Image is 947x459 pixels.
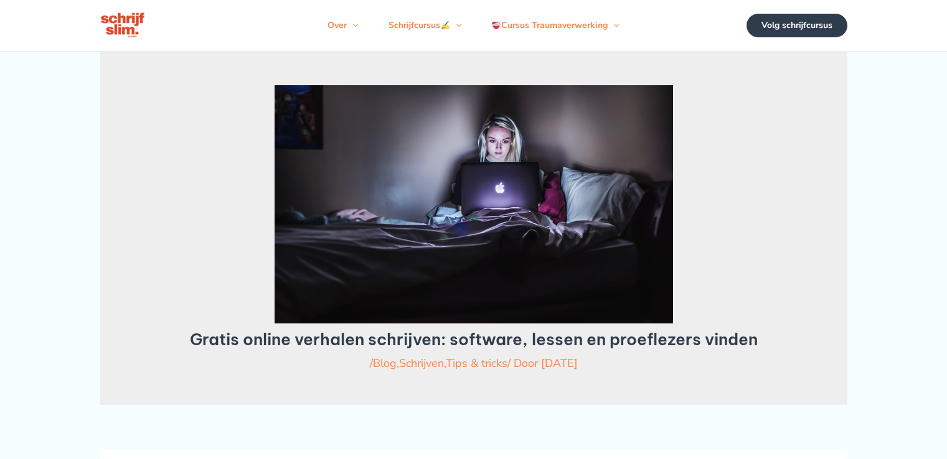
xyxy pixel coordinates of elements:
span: , , [373,356,507,371]
img: ❤️‍🩹 [492,21,501,30]
a: [DATE] [541,356,578,371]
span: Menu schakelen [608,7,619,44]
span: Menu schakelen [347,7,358,44]
img: schrijfcursus schrijfslim academy [100,11,146,40]
a: Tips & tricks [446,356,507,371]
nav: Navigatie op de site: Menu [313,7,634,44]
img: ✍️ [441,21,450,30]
div: / / Door [146,355,801,371]
img: gratis online verhalen schrijven: software en lessen [275,85,673,323]
h1: Gratis online verhalen schrijven: software, lessen en proeflezers vinden [146,330,801,349]
a: Blog [373,356,397,371]
a: Cursus TraumaverwerkingMenu schakelen [476,7,634,44]
a: Schrijven [399,356,444,371]
a: OverMenu schakelen [313,7,373,44]
span: Menu schakelen [450,7,461,44]
a: Volg schrijfcursus [747,14,847,37]
a: SchrijfcursusMenu schakelen [374,7,476,44]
